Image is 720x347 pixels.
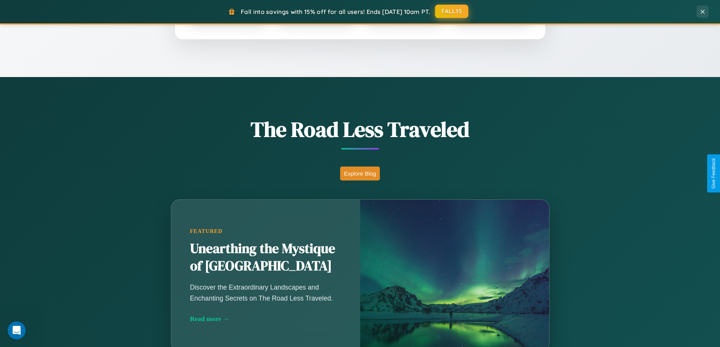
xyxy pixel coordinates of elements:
[190,228,341,234] div: Featured
[340,167,380,180] button: Explore Blog
[435,5,468,18] button: FALL15
[190,240,341,275] h2: Unearthing the Mystique of [GEOGRAPHIC_DATA]
[241,8,430,15] span: Fall into savings with 15% off for all users! Ends [DATE] 10am PT.
[711,158,716,189] div: Give Feedback
[133,115,587,144] h1: The Road Less Traveled
[190,315,341,323] div: Read more →
[190,282,341,303] p: Discover the Extraordinary Landscapes and Enchanting Secrets on The Road Less Traveled.
[8,321,26,339] iframe: Intercom live chat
